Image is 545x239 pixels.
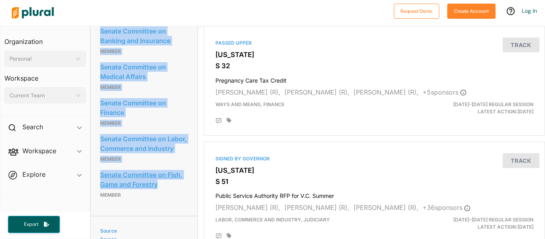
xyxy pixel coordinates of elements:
[215,101,284,107] span: Ways and Means, Finance
[215,40,533,47] div: Passed Upper
[284,88,350,96] span: [PERSON_NAME] (R),
[215,88,280,96] span: [PERSON_NAME] (R),
[215,217,330,223] span: Labor, Commerce and Industry, Judiciary
[100,83,188,92] p: Member
[10,55,73,63] div: Personal
[100,61,188,83] a: Senate Committee on Medical Affairs
[100,169,188,190] a: Senate Committee on Fish, Game and Forestry
[353,203,419,211] span: [PERSON_NAME] (R),
[394,6,439,15] a: Request Demo
[503,153,539,168] button: Track
[100,119,188,128] p: Member
[453,217,533,223] span: [DATE]-[DATE] Regular Session
[215,62,533,70] h3: S 32
[18,221,44,228] span: Export
[215,118,222,124] div: Add Position Statement
[215,155,533,162] div: Signed by Governor
[215,178,533,186] h3: S 51
[215,189,533,199] h4: Public Service Authority RFP for V.C. Summer
[10,91,73,100] div: Current Team
[215,51,533,59] h3: [US_STATE]
[394,4,439,19] button: Request Demo
[215,203,280,211] span: [PERSON_NAME] (R),
[215,166,533,174] h3: [US_STATE]
[100,228,186,234] a: Source
[227,233,231,239] div: Add tags
[284,203,350,211] span: [PERSON_NAME] (R),
[100,154,188,164] p: Member
[100,133,188,154] a: Senate Committee on Labor, Commerce and Industry
[522,7,537,14] a: Log In
[100,47,188,56] p: Member
[429,216,539,231] div: Latest Action: [DATE]
[503,38,539,52] button: Track
[215,73,533,84] h4: Pregnancy Care Tax Credit
[8,216,60,233] button: Export
[100,25,188,47] a: Senate Committee on Banking and Insurance
[100,190,188,200] p: Member
[429,101,539,115] div: Latest Action: [DATE]
[447,6,496,15] a: Create Account
[4,30,86,47] h3: Organization
[22,122,43,131] h2: Search
[447,4,496,19] button: Create Account
[423,203,470,211] span: + 36 sponsor s
[4,67,86,84] h3: Workspace
[100,97,188,119] a: Senate Committee on Finance
[423,88,466,96] span: + 5 sponsor s
[353,88,419,96] span: [PERSON_NAME] (R),
[453,101,533,107] span: [DATE]-[DATE] Regular Session
[227,118,231,123] div: Add tags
